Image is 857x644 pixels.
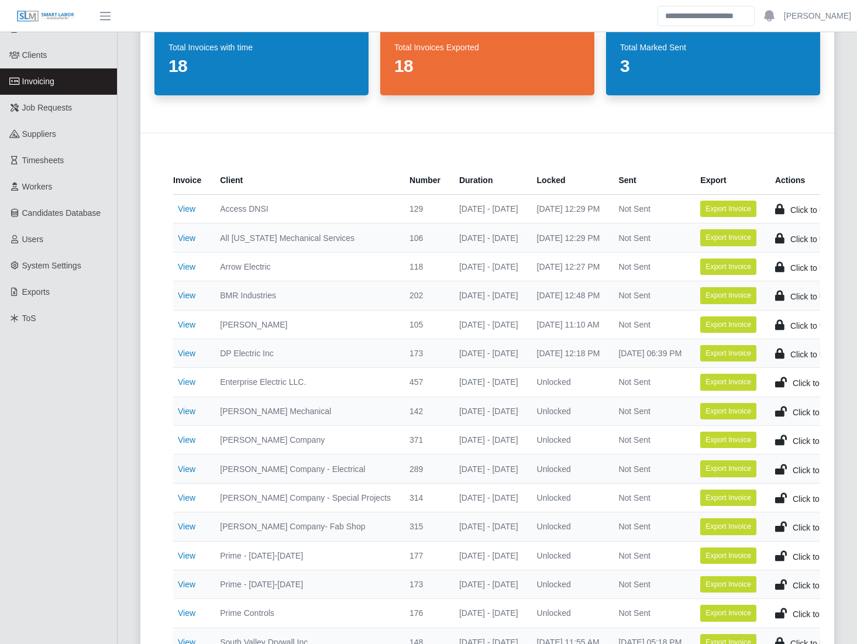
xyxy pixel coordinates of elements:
[211,483,400,512] td: [PERSON_NAME] Company - Special Projects
[211,281,400,310] td: BMR Industries
[400,599,450,628] td: 176
[790,321,845,330] span: Click to Unlock
[528,339,610,367] td: [DATE] 12:18 PM
[609,512,691,541] td: Not Sent
[609,599,691,628] td: Not Sent
[609,483,691,512] td: Not Sent
[450,512,528,541] td: [DATE] - [DATE]
[22,156,64,165] span: Timesheets
[450,310,528,339] td: [DATE] - [DATE]
[450,166,528,195] th: Duration
[528,541,610,570] td: Unlocked
[528,252,610,281] td: [DATE] 12:27 PM
[793,523,839,532] span: Click to Lock
[528,166,610,195] th: Locked
[528,483,610,512] td: Unlocked
[211,368,400,397] td: Enterprise Electric LLC.
[178,580,195,589] a: View
[400,541,450,570] td: 177
[400,310,450,339] td: 105
[450,483,528,512] td: [DATE] - [DATE]
[450,541,528,570] td: [DATE] - [DATE]
[400,339,450,367] td: 173
[450,454,528,483] td: [DATE] - [DATE]
[528,195,610,223] td: [DATE] 12:29 PM
[178,493,195,502] a: View
[211,570,400,598] td: Prime - [DATE]-[DATE]
[609,223,691,252] td: Not Sent
[22,182,53,191] span: Workers
[400,512,450,541] td: 315
[22,77,54,86] span: Invoicing
[691,166,766,195] th: Export
[528,281,610,310] td: [DATE] 12:48 PM
[173,166,211,195] th: Invoice
[790,292,845,301] span: Click to Unlock
[450,281,528,310] td: [DATE] - [DATE]
[790,263,845,273] span: Click to Unlock
[450,195,528,223] td: [DATE] - [DATE]
[400,252,450,281] td: 118
[22,129,56,139] span: Suppliers
[528,512,610,541] td: Unlocked
[620,42,806,53] dt: Total Marked Sent
[700,345,756,361] button: Export Invoice
[400,454,450,483] td: 289
[700,547,756,564] button: Export Invoice
[168,56,354,77] dd: 18
[400,223,450,252] td: 106
[400,426,450,454] td: 371
[700,460,756,477] button: Export Invoice
[700,605,756,621] button: Export Invoice
[793,378,839,388] span: Click to Lock
[178,608,195,618] a: View
[700,432,756,448] button: Export Invoice
[609,310,691,339] td: Not Sent
[211,512,400,541] td: [PERSON_NAME] Company- Fab Shop
[211,339,400,367] td: DP Electric Inc
[211,454,400,483] td: [PERSON_NAME] Company - Electrical
[609,426,691,454] td: Not Sent
[450,223,528,252] td: [DATE] - [DATE]
[620,56,806,77] dd: 3
[609,397,691,425] td: Not Sent
[211,223,400,252] td: All [US_STATE] Mechanical Services
[528,368,610,397] td: Unlocked
[450,397,528,425] td: [DATE] - [DATE]
[793,494,839,504] span: Click to Lock
[790,350,845,359] span: Click to Unlock
[178,291,195,300] a: View
[22,103,73,112] span: Job Requests
[22,208,101,218] span: Candidates Database
[178,204,195,213] a: View
[528,599,610,628] td: Unlocked
[609,195,691,223] td: Not Sent
[22,314,36,323] span: ToS
[400,483,450,512] td: 314
[178,435,195,445] a: View
[793,552,839,562] span: Click to Lock
[609,166,691,195] th: Sent
[178,522,195,531] a: View
[793,436,839,446] span: Click to Lock
[609,281,691,310] td: Not Sent
[528,223,610,252] td: [DATE] 12:29 PM
[211,397,400,425] td: [PERSON_NAME] Mechanical
[400,281,450,310] td: 202
[700,201,756,217] button: Export Invoice
[211,541,400,570] td: Prime - [DATE]-[DATE]
[178,377,195,387] a: View
[700,374,756,390] button: Export Invoice
[450,426,528,454] td: [DATE] - [DATE]
[211,252,400,281] td: Arrow Electric
[784,10,851,22] a: [PERSON_NAME]
[528,454,610,483] td: Unlocked
[700,259,756,275] button: Export Invoice
[400,166,450,195] th: Number
[16,10,75,23] img: SLM Logo
[178,233,195,243] a: View
[22,287,50,297] span: Exports
[400,397,450,425] td: 142
[400,368,450,397] td: 457
[168,42,354,53] dt: Total Invoices with time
